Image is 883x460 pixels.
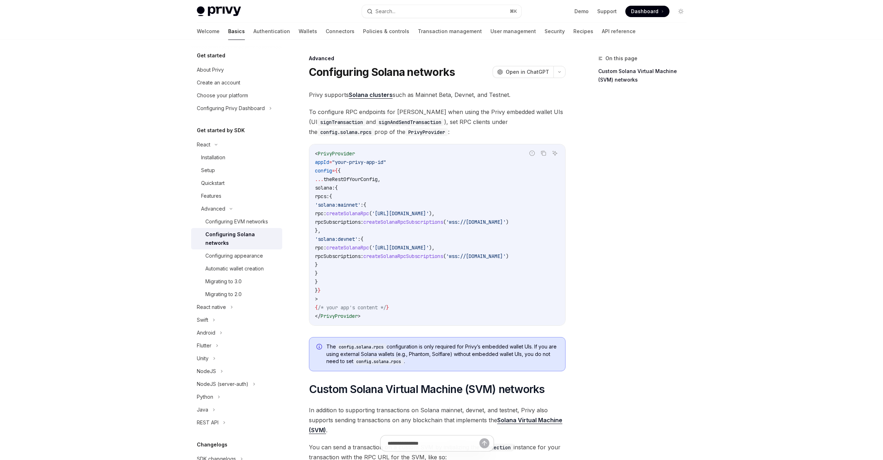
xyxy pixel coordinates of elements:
div: Configuring EVM networks [205,217,268,226]
div: Migrating to 2.0 [205,290,242,299]
span: Open in ChatGPT [506,68,549,76]
div: Quickstart [201,179,225,187]
div: Java [197,405,208,414]
div: Swift [197,316,208,324]
div: Configuring Solana networks [205,230,278,247]
span: ) [506,219,509,225]
a: User management [490,23,536,40]
span: '[URL][DOMAIN_NAME]' [372,210,429,217]
span: ( [443,253,446,259]
a: Create an account [191,76,282,89]
span: '[URL][DOMAIN_NAME]' [372,244,429,251]
code: config.solana.rpcs [317,128,374,136]
a: Authentication [253,23,290,40]
a: Configuring appearance [191,249,282,262]
span: /* your app's content */ [318,304,386,311]
span: } [315,262,318,268]
span: { [363,202,366,208]
span: } [318,287,321,294]
button: Report incorrect code [527,149,537,158]
span: rpc: [315,244,326,251]
a: Migrating to 3.0 [191,275,282,288]
div: Search... [375,7,395,16]
div: Automatic wallet creation [205,264,264,273]
div: Configuring Privy Dashboard [197,104,265,113]
div: Android [197,329,215,337]
a: Support [597,8,617,15]
code: PrivyProvider [405,128,448,136]
a: Policies & controls [363,23,409,40]
div: NodeJS [197,367,216,376]
span: ( [369,244,372,251]
span: { [335,185,338,191]
h5: Get started by SDK [197,126,245,135]
a: Connectors [326,23,354,40]
a: Custom Solana Virtual Machine (SVM) networks [598,66,692,86]
button: Search...⌘K [362,5,521,18]
span: appId [315,159,329,165]
div: REST API [197,418,219,427]
a: Installation [191,151,282,164]
div: Python [197,393,213,401]
span: 'solana:devnet' [315,236,358,242]
code: signTransaction [317,118,366,126]
button: Send message [479,438,489,448]
span: = [332,167,335,174]
span: , [378,176,380,182]
span: rpcSubscriptions: [315,219,363,225]
svg: Info [316,344,324,351]
a: Welcome [197,23,220,40]
a: Configuring EVM networks [191,215,282,228]
span: ), [429,244,435,251]
span: > [315,296,318,302]
span: createSolanaRpcSubscriptions [363,253,443,259]
span: 'wss://[DOMAIN_NAME]' [446,219,506,225]
span: { [335,167,338,174]
button: Toggle dark mode [675,6,687,17]
span: Dashboard [631,8,658,15]
span: createSolanaRpc [326,244,369,251]
span: createSolanaRpc [326,210,369,217]
a: Basics [228,23,245,40]
div: Configuring appearance [205,252,263,260]
div: Setup [201,166,215,175]
span: }, [315,227,321,234]
span: rpcs: [315,193,329,200]
span: Privy supports such as Mainnet Beta, Devnet, and Testnet. [309,90,566,100]
span: : [358,236,361,242]
h5: Get started [197,51,225,60]
span: theRestOfYourConfig [324,176,378,182]
h5: Changelogs [197,440,227,449]
a: Transaction management [418,23,482,40]
div: Create an account [197,78,240,87]
span: < [315,150,318,157]
h1: Configuring Solana networks [309,66,455,78]
a: Solana clusters [349,91,393,99]
div: Unity [197,354,209,363]
span: 'wss://[DOMAIN_NAME]' [446,253,506,259]
div: Flutter [197,341,211,350]
a: Quickstart [191,177,282,190]
a: Migrating to 2.0 [191,288,282,301]
span: ), [429,210,435,217]
span: PrivyProvider [321,313,358,319]
a: Recipes [573,23,593,40]
span: config [315,167,332,174]
a: Wallets [299,23,317,40]
span: { [338,167,341,174]
span: To configure RPC endpoints for [PERSON_NAME] when using the Privy embedded wallet UIs (UI and ), ... [309,107,566,137]
span: > [358,313,361,319]
code: config.solana.rpcs [353,358,404,365]
a: API reference [602,23,636,40]
span: { [315,304,318,311]
span: rpc: [315,210,326,217]
button: Open in ChatGPT [493,66,553,78]
span: ( [369,210,372,217]
a: Automatic wallet creation [191,262,282,275]
span: PrivyProvider [318,150,355,157]
a: Setup [191,164,282,177]
span: } [386,304,389,311]
a: Dashboard [625,6,669,17]
div: React [197,140,210,149]
a: Security [545,23,565,40]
